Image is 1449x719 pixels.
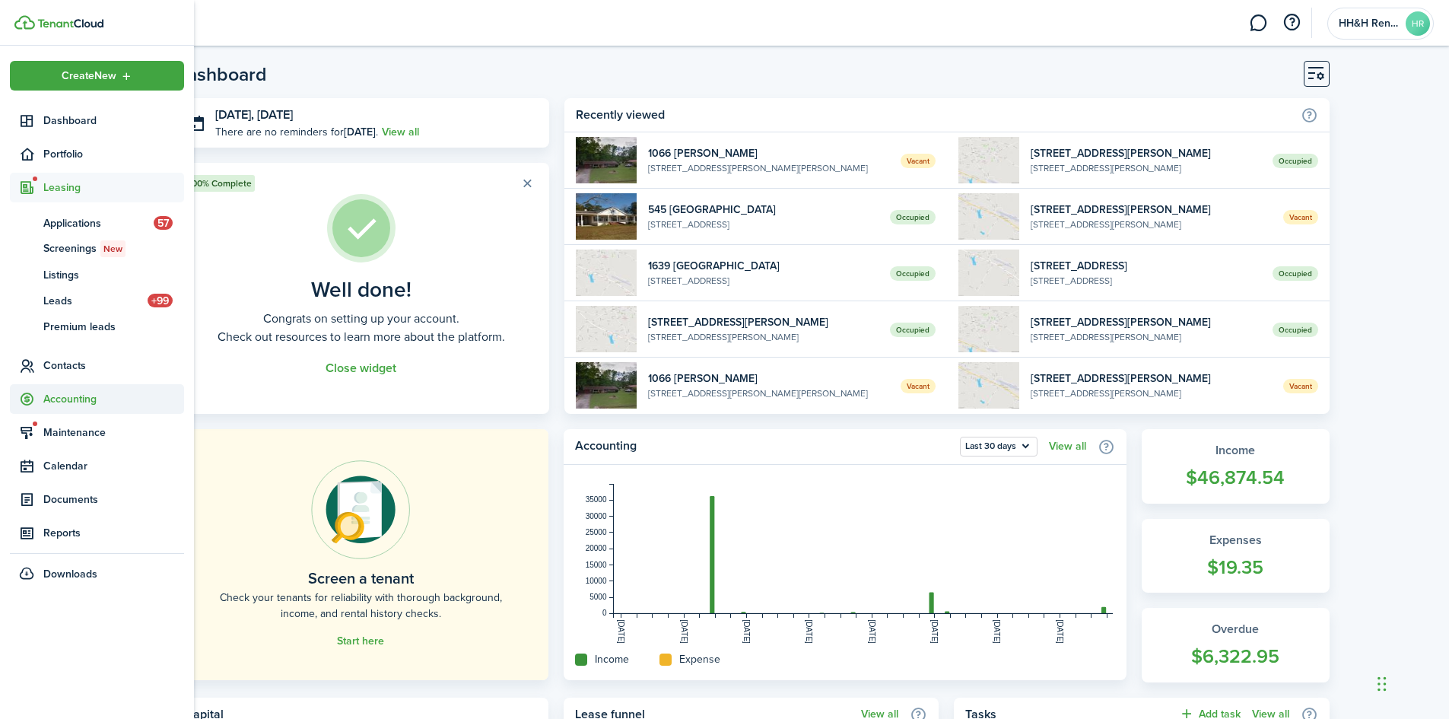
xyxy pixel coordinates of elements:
[648,258,879,274] widget-list-item-title: 1639 [GEOGRAPHIC_DATA]
[10,106,184,135] a: Dashboard
[930,619,939,644] tspan: [DATE]
[648,145,889,161] widget-list-item-title: 1066 [PERSON_NAME]
[43,267,184,283] span: Listings
[679,619,688,644] tspan: [DATE]
[311,460,410,559] img: Online payments
[1031,274,1261,288] widget-list-item-description: [STREET_ADDRESS]
[10,61,184,91] button: Open menu
[188,177,252,190] span: 100% Complete
[648,330,879,344] widget-list-item-description: [STREET_ADDRESS][PERSON_NAME]
[958,137,1019,183] img: 1
[43,215,154,231] span: Applications
[1031,202,1272,218] widget-list-item-title: [STREET_ADDRESS][PERSON_NAME]
[1142,608,1330,682] a: Overdue$6,322.95
[1339,18,1400,29] span: HH&H Rentals
[586,512,607,520] tspan: 30000
[576,250,637,296] img: 1
[37,19,103,28] img: TenantCloud
[890,323,936,337] span: Occupied
[218,310,505,346] well-done-description: Congrats on setting up your account. Check out resources to learn more about the platform.
[602,609,607,617] tspan: 0
[1157,531,1314,549] widget-stats-title: Expenses
[648,314,879,330] widget-list-item-title: [STREET_ADDRESS][PERSON_NAME]
[648,274,879,288] widget-list-item-description: [STREET_ADDRESS]
[1142,429,1330,504] a: Income$46,874.54
[1157,463,1314,492] widget-stats-count: $46,874.54
[648,161,889,175] widget-list-item-description: [STREET_ADDRESS][PERSON_NAME][PERSON_NAME]
[958,193,1019,240] img: 1
[43,293,148,309] span: Leads
[43,180,184,196] span: Leasing
[960,437,1037,457] button: Last 30 days
[742,619,751,644] tspan: [DATE]
[14,15,35,30] img: TenantCloud
[148,294,173,307] span: +99
[1031,387,1272,400] widget-list-item-description: [STREET_ADDRESS][PERSON_NAME]
[311,278,412,302] well-done-title: Well done!
[10,288,184,313] a: Leads+99
[43,240,184,257] span: Screenings
[1031,314,1261,330] widget-list-item-title: [STREET_ADDRESS][PERSON_NAME]
[43,525,184,541] span: Reports
[575,437,952,457] home-widget-title: Accounting
[993,619,1001,644] tspan: [DATE]
[1283,210,1318,224] span: Vacant
[1283,379,1318,393] span: Vacant
[1406,11,1430,36] avatar-text: HR
[589,593,607,601] tspan: 5000
[960,437,1037,457] button: Open menu
[648,371,889,387] widget-list-item-title: 1066 [PERSON_NAME]
[43,391,184,407] span: Accounting
[617,619,625,644] tspan: [DATE]
[648,218,879,231] widget-list-item-description: [STREET_ADDRESS]
[1378,661,1387,707] div: Drag
[43,425,184,441] span: Maintenance
[10,313,184,339] a: Premium leads
[173,65,267,84] header-page-title: Dashboard
[382,124,419,140] a: View all
[43,566,97,582] span: Downloads
[62,71,116,81] span: Create New
[648,387,889,400] widget-list-item-description: [STREET_ADDRESS][PERSON_NAME][PERSON_NAME]
[576,137,637,183] img: 1
[43,358,184,374] span: Contacts
[1031,258,1261,274] widget-list-item-title: [STREET_ADDRESS]
[576,306,637,352] img: 1
[901,379,936,393] span: Vacant
[1031,145,1261,161] widget-list-item-title: [STREET_ADDRESS][PERSON_NAME]
[1157,620,1314,638] widget-stats-title: Overdue
[1373,646,1449,719] div: Chat Widget
[43,146,184,162] span: Portfolio
[901,154,936,168] span: Vacant
[10,518,184,548] a: Reports
[586,577,607,585] tspan: 10000
[1157,441,1314,460] widget-stats-title: Income
[43,458,184,474] span: Calendar
[958,250,1019,296] img: 1
[516,173,538,194] button: Close
[1049,441,1086,453] a: View all
[1031,330,1261,344] widget-list-item-description: [STREET_ADDRESS][PERSON_NAME]
[1031,161,1261,175] widget-list-item-description: [STREET_ADDRESS][PERSON_NAME]
[576,362,637,409] img: 1
[43,113,184,129] span: Dashboard
[586,495,607,504] tspan: 35000
[679,651,720,667] home-widget-title: Expense
[10,262,184,288] a: Listings
[1273,154,1318,168] span: Occupied
[326,361,396,375] button: Close widget
[595,651,629,667] home-widget-title: Income
[208,590,514,622] home-placeholder-description: Check your tenants for reliability with thorough background, income, and rental history checks.
[43,319,184,335] span: Premium leads
[576,193,637,240] img: 1
[958,306,1019,352] img: 1
[890,266,936,281] span: Occupied
[805,619,813,644] tspan: [DATE]
[576,106,1292,124] home-widget-title: Recently viewed
[43,492,184,507] span: Documents
[586,528,607,536] tspan: 25000
[1157,642,1314,671] widget-stats-count: $6,322.95
[890,210,936,224] span: Occupied
[1056,619,1064,644] tspan: [DATE]
[215,106,539,125] h3: [DATE], [DATE]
